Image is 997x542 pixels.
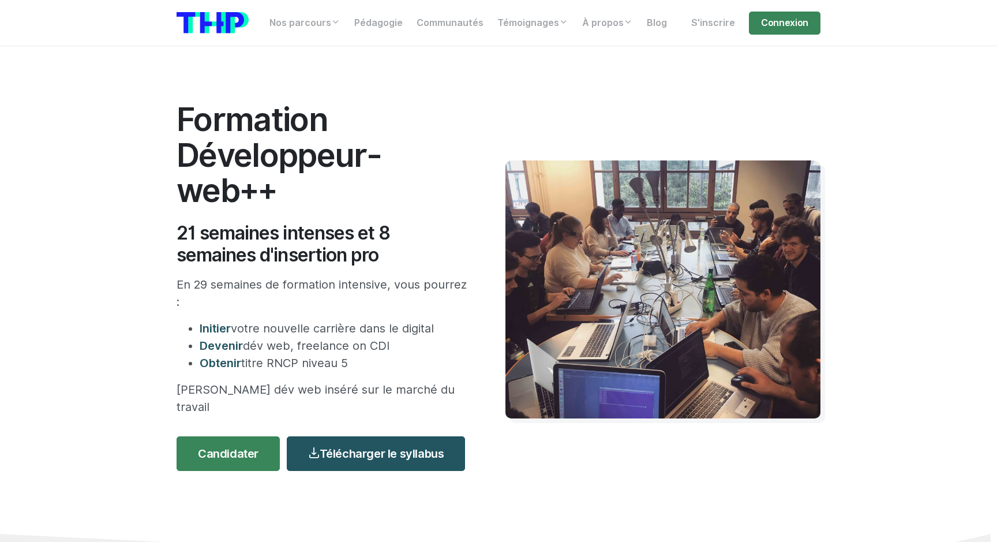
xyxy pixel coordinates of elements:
[177,222,471,267] h2: 21 semaines intenses et 8 semaines d'insertion pro
[200,320,471,337] li: votre nouvelle carrière dans le digital
[177,12,249,33] img: logo
[177,276,471,311] p: En 29 semaines de formation intensive, vous pourrez :
[200,356,241,370] span: Obtenir
[200,337,471,354] li: dév web, freelance on CDI
[505,160,820,418] img: Travail
[490,12,575,35] a: Témoignages
[287,436,465,471] a: Télécharger le syllabus
[177,102,471,208] h1: Formation Développeur-web++
[410,12,490,35] a: Communautés
[749,12,820,35] a: Connexion
[347,12,410,35] a: Pédagogie
[640,12,674,35] a: Blog
[263,12,347,35] a: Nos parcours
[177,381,471,416] p: [PERSON_NAME] dév web inséré sur le marché du travail
[200,354,471,372] li: titre RNCP niveau 5
[575,12,640,35] a: À propos
[684,12,742,35] a: S'inscrire
[200,322,231,335] span: Initier
[200,339,243,353] span: Devenir
[177,436,280,471] a: Candidater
